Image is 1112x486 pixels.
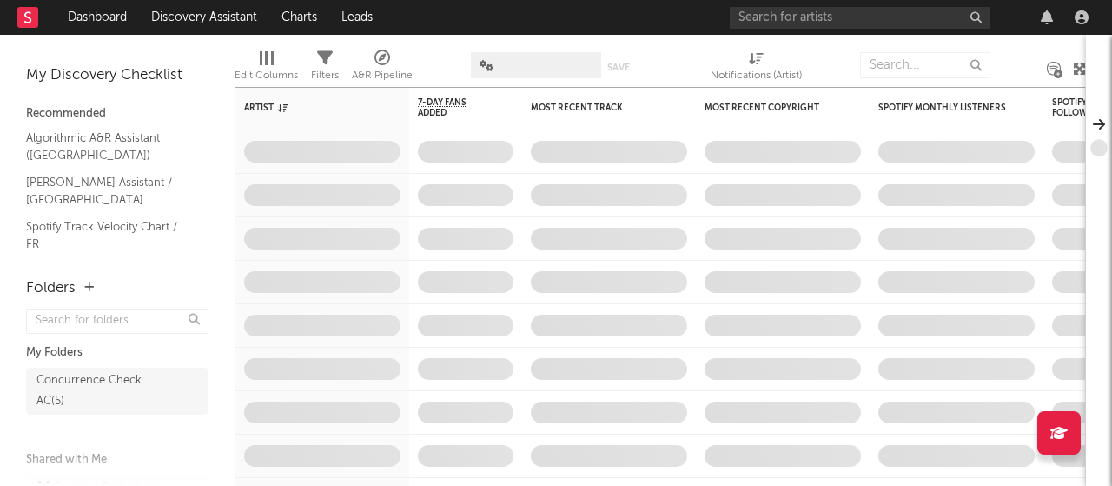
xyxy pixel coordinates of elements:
div: Artist [244,103,374,113]
div: Recommended [26,103,208,124]
a: Spotify Track Velocity Chart / FR [26,217,191,253]
div: A&R Pipeline [352,65,413,86]
a: Algorithmic A&R Assistant ([GEOGRAPHIC_DATA]) [26,129,191,164]
div: Notifications (Artist) [711,43,802,94]
a: [PERSON_NAME] Assistant / [GEOGRAPHIC_DATA] [26,173,191,209]
div: Concurrence Check AC ( 5 ) [36,370,159,412]
input: Search for artists [730,7,990,29]
div: Filters [311,65,339,86]
div: Notifications (Artist) [711,65,802,86]
div: Spotify Monthly Listeners [878,103,1009,113]
div: Edit Columns [235,65,298,86]
div: Edit Columns [235,43,298,94]
div: Most Recent Copyright [705,103,835,113]
div: Filters [311,43,339,94]
div: My Folders [26,343,208,363]
div: My Discovery Checklist [26,65,208,86]
div: A&R Pipeline [352,43,413,94]
input: Search for folders... [26,309,208,334]
a: Concurrence Check AC(5) [26,368,208,415]
input: Search... [860,52,990,78]
div: Most Recent Track [531,103,661,113]
button: Save [607,63,630,72]
div: Folders [26,278,76,299]
span: 7-Day Fans Added [418,97,487,118]
div: Shared with Me [26,449,208,470]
